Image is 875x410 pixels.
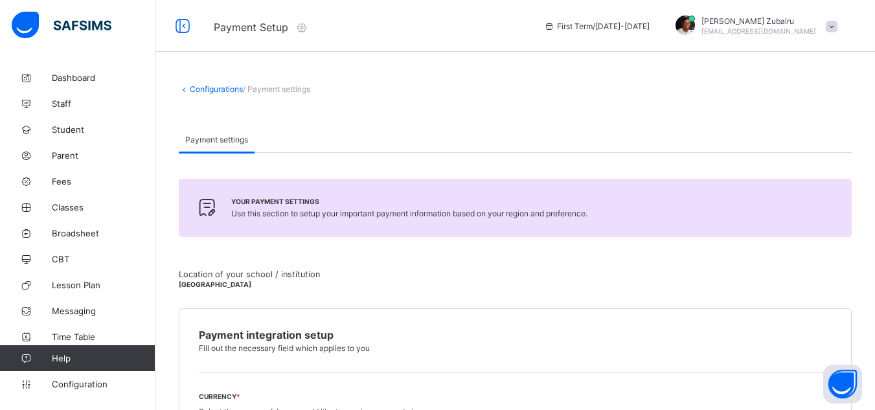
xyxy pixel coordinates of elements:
[179,280,251,288] span: [GEOGRAPHIC_DATA]
[823,365,862,404] button: Open asap
[663,16,844,37] div: Umar FaruqZubairu
[52,150,155,161] span: Parent
[190,84,243,94] a: Configurations
[52,353,155,363] span: Help
[199,343,370,353] span: Fill out the necessary field which applies to you
[52,98,155,109] span: Staff
[185,135,248,144] span: Payment settings
[179,269,845,279] span: Location of your school / institution
[199,393,832,400] span: Currency
[52,124,155,135] span: Student
[52,228,155,238] span: Broadsheet
[52,306,155,316] span: Messaging
[701,27,816,35] span: [EMAIL_ADDRESS][DOMAIN_NAME]
[243,84,310,94] span: / Payment settings
[12,12,111,39] img: safsims
[52,176,155,187] span: Fees
[52,202,155,212] span: Classes
[52,332,155,342] span: Time Table
[52,73,155,83] span: Dashboard
[52,280,155,290] span: Lesson Plan
[52,254,155,264] span: CBT
[701,16,816,26] span: [PERSON_NAME] Zubairu
[214,21,288,34] span: Payment Setup
[231,209,587,218] span: Use this section to setup your important payment information based on your region and preference.
[231,198,587,205] span: Your payment settings
[544,21,650,31] span: session/term information
[52,379,155,389] span: Configuration
[199,328,832,341] span: Payment integration setup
